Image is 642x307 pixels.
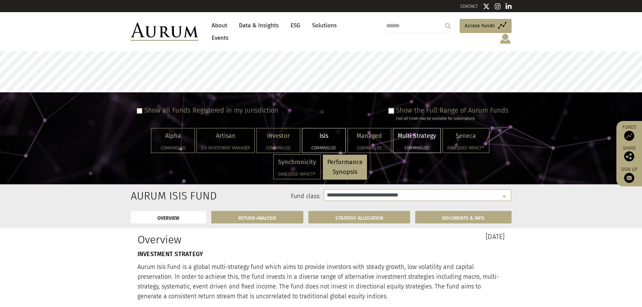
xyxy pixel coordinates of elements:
[620,124,639,141] a: Funds
[307,146,341,150] h5: Commingled
[261,146,296,150] h5: Commingled
[352,146,387,150] h5: Commingled
[620,166,639,183] a: Sign up
[352,131,387,141] p: Managed
[460,19,512,33] a: Access Funds
[398,131,436,141] p: Multi Strategy
[441,19,455,33] input: Submit
[447,146,485,150] h5: Embedded Impact®
[196,192,321,201] label: Fund class:
[499,33,512,44] img: account-icon.svg
[624,151,634,161] img: Share this post
[308,211,410,223] a: STRATEGY ALLOCATION
[326,233,505,240] h3: [DATE]
[137,233,316,246] h1: Overview
[211,211,303,223] a: RETURN ANALYSIS
[201,131,250,141] p: Artisan
[620,146,639,161] div: Share
[144,106,278,114] label: Show all Funds Registered in my Jurisdiction
[396,116,508,122] div: (not all Funds may be available for subscription)
[156,146,190,150] h5: Commingled
[447,131,485,141] p: Seneca
[137,250,203,258] strong: INVESTMENT STRATEGY
[396,106,508,114] label: Show the Full Range of Aurum Funds
[495,3,501,10] img: Instagram icon
[261,131,296,141] p: Investor
[278,172,316,176] h5: Embedded Impact®
[415,211,512,223] a: DOCUMENTS & INFO
[483,3,490,10] img: Twitter icon
[624,173,634,183] img: Sign up to our newsletter
[131,23,198,41] img: Aurum
[624,131,634,141] img: Access Funds
[460,4,478,9] a: CONTACT
[398,146,436,150] h5: Commingled
[465,22,495,30] span: Access Funds
[137,262,505,301] p: Aurum Isis Fund is a global multi-strategy fund which aims to provide investors with steady growt...
[287,19,304,32] a: ESG
[201,146,250,150] h5: Co-investment Manager
[156,131,190,141] p: Alpha
[307,131,341,141] p: Isis
[278,157,316,167] p: Synchronicity
[309,19,340,32] a: Solutions
[327,157,363,177] p: Performance Synopsis
[208,19,231,32] a: About
[131,189,186,202] h2: Aurum Isis Fund
[236,19,282,32] a: Data & Insights
[208,32,228,44] a: Events
[506,3,512,10] img: Linkedin icon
